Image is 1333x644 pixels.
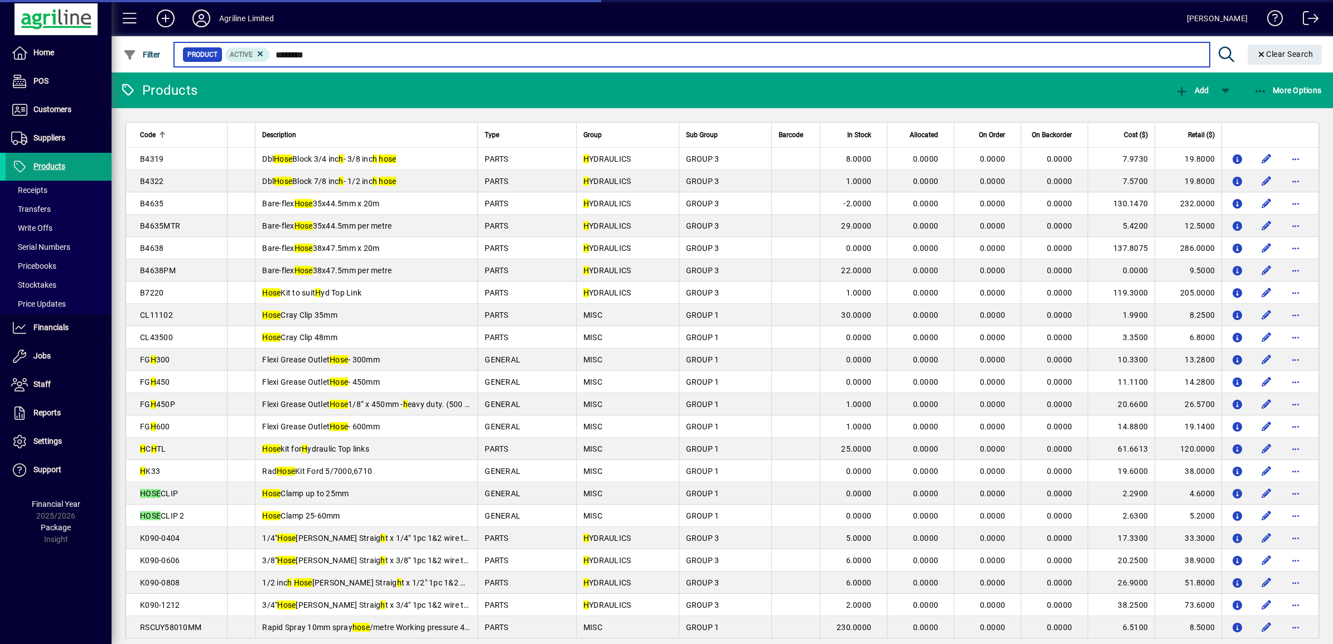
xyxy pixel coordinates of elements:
[583,177,631,186] span: YDRAULICS
[583,311,602,319] span: MISC
[140,422,170,431] span: FG 600
[1028,129,1082,141] div: On Backorder
[373,177,377,186] em: h
[6,314,112,342] a: Financials
[961,129,1015,141] div: On Order
[1287,172,1305,190] button: More options
[140,177,163,186] span: B4322
[1287,574,1305,592] button: More options
[583,129,672,141] div: Group
[262,377,380,386] span: Flexi Grease Outlet - 450mm
[1047,244,1073,253] span: 0.0000
[583,422,602,431] span: MISC
[1258,596,1276,614] button: Edit
[583,333,602,342] span: MISC
[1088,415,1155,438] td: 14.8800
[379,177,396,186] em: hose
[980,333,1006,342] span: 0.0000
[979,129,1005,141] span: On Order
[1258,618,1276,636] button: Edit
[913,288,939,297] span: 0.0000
[140,377,170,386] span: FG 450
[315,288,321,297] em: H
[980,355,1006,364] span: 0.0000
[913,244,939,253] span: 0.0000
[262,129,471,141] div: Description
[1287,529,1305,547] button: More options
[1258,351,1276,369] button: Edit
[913,154,939,163] span: 0.0000
[1258,373,1276,391] button: Edit
[1254,86,1322,95] span: More Options
[1175,86,1209,95] span: Add
[140,154,163,163] span: B4319
[1047,355,1073,364] span: 0.0000
[120,81,197,99] div: Products
[1088,304,1155,326] td: 1.9900
[686,377,719,386] span: GROUP 1
[6,238,112,256] a: Serial Numbers
[33,48,54,57] span: Home
[262,333,337,342] span: Cray Clip 48mm
[1287,395,1305,413] button: More options
[1258,574,1276,592] button: Edit
[910,129,938,141] span: Allocated
[262,355,380,364] span: Flexi Grease Outlet - 300mm
[1088,326,1155,348] td: 3.3500
[583,288,589,297] em: H
[1287,217,1305,235] button: More options
[1088,237,1155,259] td: 137.8075
[1155,215,1221,237] td: 12.5000
[1287,239,1305,257] button: More options
[1287,373,1305,391] button: More options
[294,199,313,208] em: Hose
[913,422,939,431] span: 0.0000
[120,45,163,65] button: Filter
[583,129,602,141] span: Group
[1155,282,1221,304] td: 205.0000
[583,199,589,208] em: H
[33,408,61,417] span: Reports
[140,288,163,297] span: B7220
[33,380,51,389] span: Staff
[140,444,146,453] em: H
[1287,507,1305,525] button: More options
[6,39,112,67] a: Home
[262,311,337,319] span: Cray Clip 35mm
[779,129,803,141] span: Barcode
[1287,351,1305,369] button: More options
[980,422,1006,431] span: 0.0000
[262,288,281,297] em: Hose
[11,280,56,289] span: Stocktakes
[1155,237,1221,259] td: 286.0000
[6,294,112,313] a: Price Updates
[913,199,939,208] span: 0.0000
[294,221,313,230] em: Hose
[1258,529,1276,547] button: Edit
[846,177,872,186] span: 1.0000
[1287,284,1305,302] button: More options
[6,96,112,124] a: Customers
[33,76,49,85] span: POS
[847,129,871,141] span: In Stock
[1258,418,1276,435] button: Edit
[140,129,156,141] span: Code
[151,444,157,453] em: H
[6,342,112,370] a: Jobs
[262,154,396,163] span: Dbl Block 3/4 inc - 3/8 inc
[262,288,361,297] span: Kit to suit yd Top Link
[1258,507,1276,525] button: Edit
[1258,284,1276,302] button: Edit
[1155,170,1221,192] td: 19.8000
[1088,170,1155,192] td: 7.5700
[686,400,719,409] span: GROUP 1
[827,129,881,141] div: In Stock
[686,422,719,431] span: GROUP 1
[583,244,631,253] span: YDRAULICS
[980,199,1006,208] span: 0.0000
[686,355,719,364] span: GROUP 1
[6,200,112,219] a: Transfers
[151,377,156,386] em: H
[339,177,343,186] em: h
[1287,262,1305,279] button: More options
